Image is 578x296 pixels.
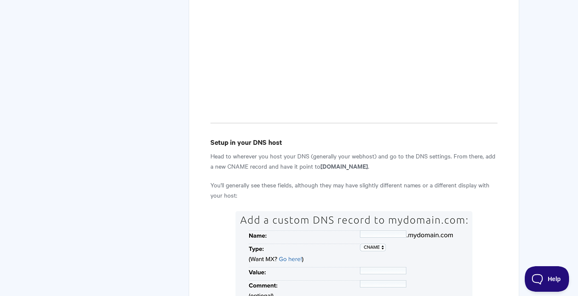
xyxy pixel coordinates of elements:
iframe: Toggle Customer Support [525,266,569,292]
h4: Setup in your DNS host [210,137,497,147]
p: You'll generally see these fields, although they may have slightly different names or a different... [210,180,497,200]
strong: [DOMAIN_NAME] [320,161,368,170]
p: Head to wherever you host your DNS (generally your webhost) and go to the DNS settings. From ther... [210,151,497,171]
